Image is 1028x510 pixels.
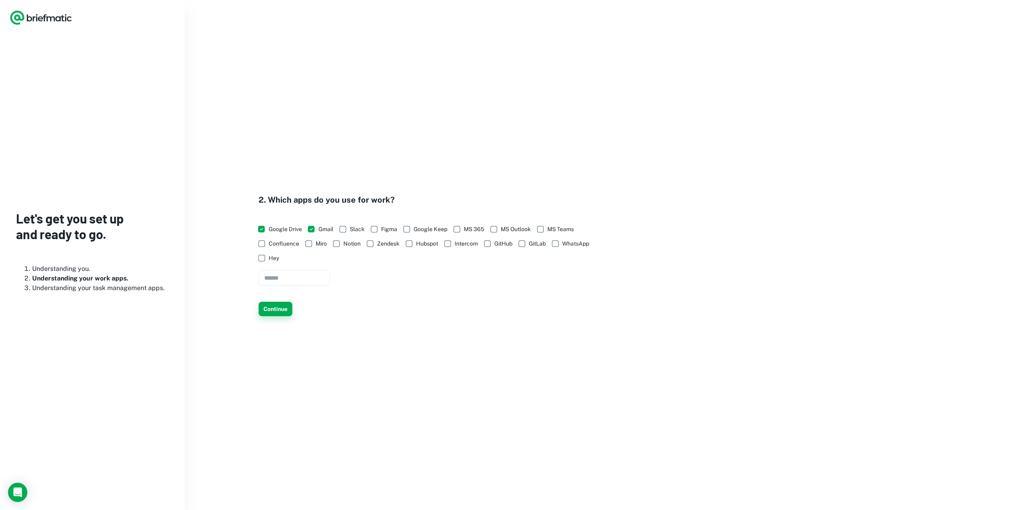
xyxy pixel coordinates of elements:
[416,239,438,248] span: Hubspot
[464,225,484,234] span: MS 365
[529,239,546,248] span: GitLab
[269,254,279,262] span: Hey
[501,225,531,234] span: MS Outlook
[8,483,27,502] div: Open Intercom Messenger
[562,239,589,248] span: WhatsApp
[32,274,128,282] b: Understanding your work apps.
[494,239,512,248] span: GitHub
[269,239,299,248] span: Confluence
[10,10,72,26] a: Logo
[259,302,292,316] button: Continue
[381,225,397,234] span: Figma
[316,239,327,248] span: Miro
[32,264,169,274] li: Understanding you.
[16,211,169,242] h3: Let's get you set up and ready to go.
[350,225,365,234] span: Slack
[32,283,169,293] li: Understanding your task management apps.
[414,225,447,234] span: Google Keep
[455,239,478,248] span: Intercom
[377,239,400,248] span: Zendesk
[318,225,333,234] span: Gmail
[343,239,361,248] span: Notion
[259,194,606,206] h4: 2. Which apps do you use for work?
[269,225,302,234] span: Google Drive
[547,225,574,234] span: MS Teams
